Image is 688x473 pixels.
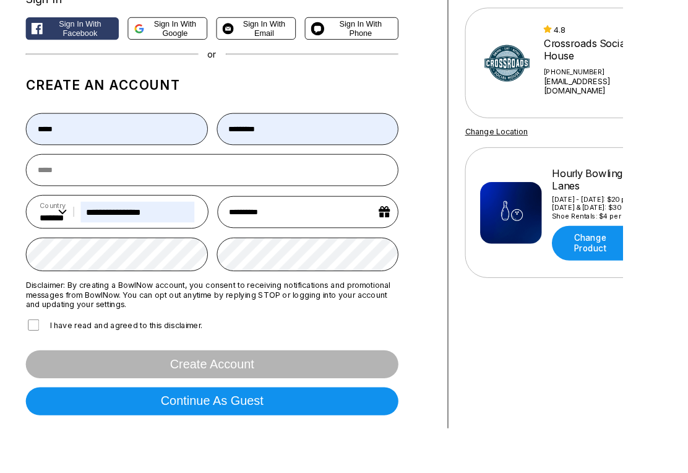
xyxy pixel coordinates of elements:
button: Sign in with Phone [337,19,440,44]
button: Continue as guest [28,428,440,459]
span: Sign in with Phone [363,22,433,41]
img: Crossroads Social House [530,36,589,104]
button: Sign in with Email [239,19,327,44]
h1: Create an account [28,85,440,103]
span: Sign in with Facebook [52,22,125,41]
span: Sign in with Email [263,22,320,41]
button: Sign in with Google [141,19,229,44]
img: Hourly Bowling - Main Lanes [530,201,598,269]
a: Change Location [514,140,583,150]
input: I have read and agreed to this disclaimer. [31,353,43,365]
span: Sign in with Google [165,22,223,41]
label: Country [44,222,74,232]
label: Disclaimer: By creating a BowlNow account, you consent to receiving notifications and promotional... [28,310,440,341]
button: Sign in with Facebook [28,19,131,44]
div: or [28,54,440,66]
label: I have read and agreed to this disclaimer. [28,351,223,367]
